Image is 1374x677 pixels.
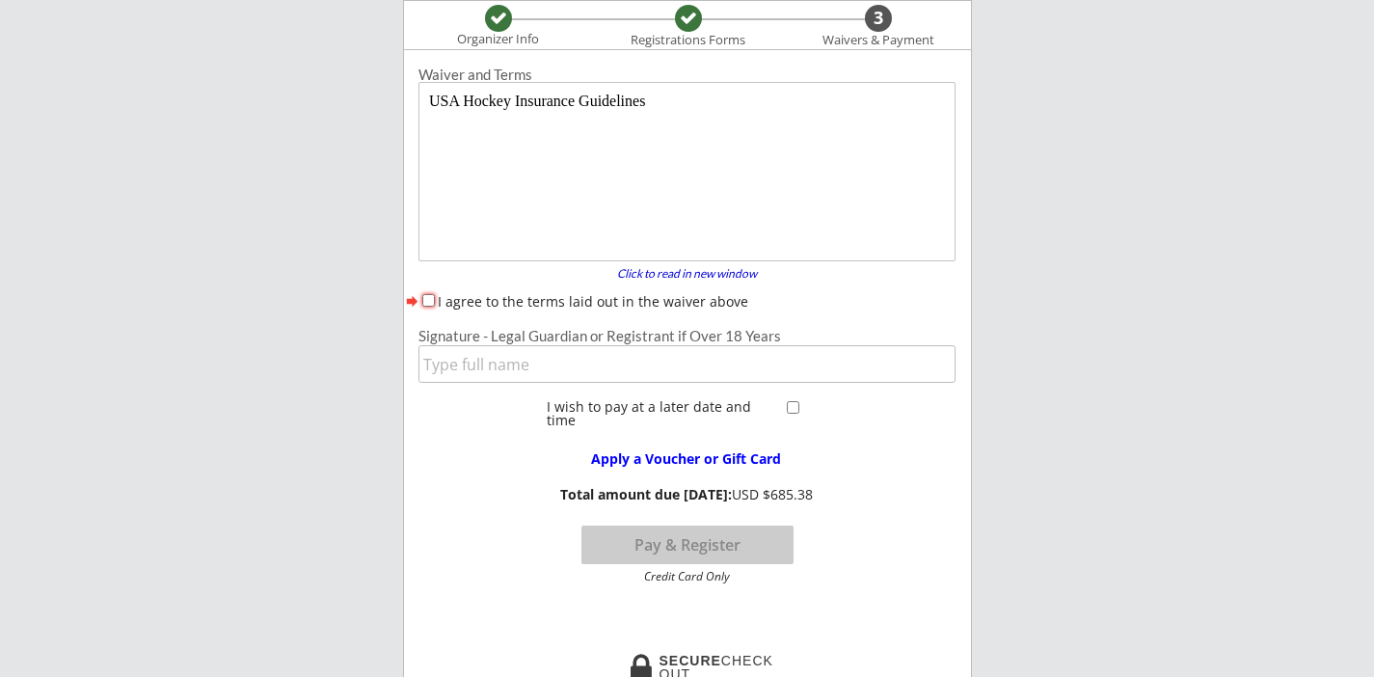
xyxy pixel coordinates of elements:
[547,400,781,427] div: I wish to pay at a later date and time
[438,292,748,311] label: I agree to the terms laid out in the waiver above
[812,33,945,48] div: Waivers & Payment
[606,268,769,280] div: Click to read in new window
[418,68,956,82] div: Waiver and Terms
[622,33,755,48] div: Registrations Forms
[418,329,956,343] div: Signature - Legal Guardian or Registrant if Over 18 Years
[660,653,721,668] strong: SECURE
[865,8,892,29] div: 3
[418,345,956,383] input: Type full name
[560,485,732,503] strong: Total amount due [DATE]:
[589,571,785,582] div: Credit Card Only
[445,32,552,47] div: Organizer Info
[562,452,811,466] div: Apply a Voucher or Gift Card
[554,487,820,503] div: USD $685.38
[8,8,529,172] body: USA Hockey Insurance Guidelines
[606,268,769,284] a: Click to read in new window
[581,526,794,564] button: Pay & Register
[404,291,420,311] button: forward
